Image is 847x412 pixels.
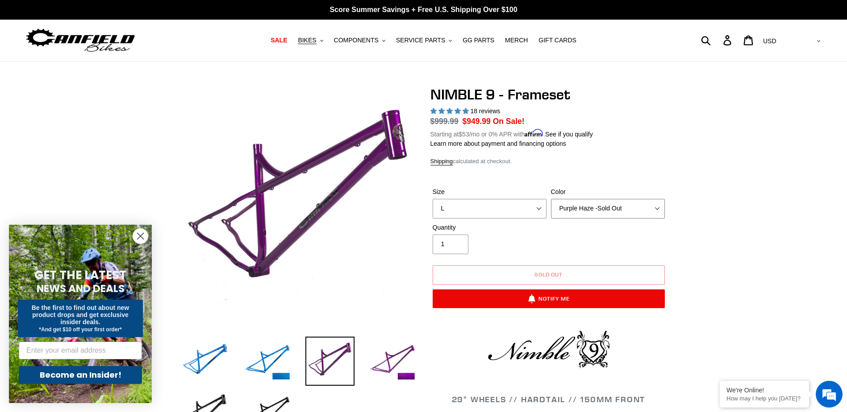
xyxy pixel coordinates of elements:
label: Quantity [433,223,547,232]
button: Close dialog [133,228,148,244]
label: Color [551,187,665,197]
span: *And get $10 off your first order* [39,326,121,333]
span: 18 reviews [470,107,500,115]
span: Be the first to find out about new product drops and get exclusive insider deals. [32,304,129,325]
a: SALE [266,34,292,46]
span: $53 [459,131,469,138]
input: Search [706,30,729,50]
div: calculated at checkout. [430,157,667,166]
label: Size [433,187,547,197]
img: Load image into Gallery viewer, NIMBLE 9 - Frameset [305,337,355,386]
a: GG PARTS [458,34,499,46]
span: Affirm [525,129,543,137]
img: Canfield Bikes [25,26,136,54]
button: Notify Me [433,289,665,308]
img: Load image into Gallery viewer, NIMBLE 9 - Frameset [243,337,292,386]
button: Sold out [433,265,665,285]
a: Learn more about payment and financing options [430,140,566,147]
p: Starting at /mo or 0% APR with . [430,128,593,139]
input: Enter your email address [19,342,142,359]
a: MERCH [501,34,532,46]
button: BIKES [293,34,327,46]
a: GIFT CARDS [534,34,581,46]
p: How may I help you today? [726,395,802,402]
span: On Sale! [493,115,525,127]
span: SALE [271,37,287,44]
a: See if you qualify - Learn more about Affirm Financing (opens in modal) [545,131,593,138]
button: SERVICE PARTS [392,34,456,46]
span: GG PARTS [463,37,494,44]
span: GIFT CARDS [538,37,576,44]
span: MERCH [505,37,528,44]
span: BIKES [298,37,316,44]
img: Load image into Gallery viewer, NIMBLE 9 - Frameset [368,337,417,386]
img: Load image into Gallery viewer, NIMBLE 9 - Frameset [180,337,229,386]
span: Sold out [534,271,563,278]
span: SERVICE PARTS [396,37,445,44]
button: COMPONENTS [330,34,390,46]
div: We're Online! [726,387,802,394]
span: 4.89 stars [430,107,471,115]
span: 29" WHEELS // HARDTAIL // 150MM FRONT [452,394,646,404]
span: $949.99 [463,117,491,126]
button: Become an Insider! [19,366,142,384]
span: COMPONENTS [334,37,379,44]
h1: NIMBLE 9 - Frameset [430,86,667,103]
span: GET THE LATEST [34,267,126,283]
span: NEWS AND DEALS [37,281,125,296]
a: Shipping [430,158,453,165]
s: $999.99 [430,117,459,126]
